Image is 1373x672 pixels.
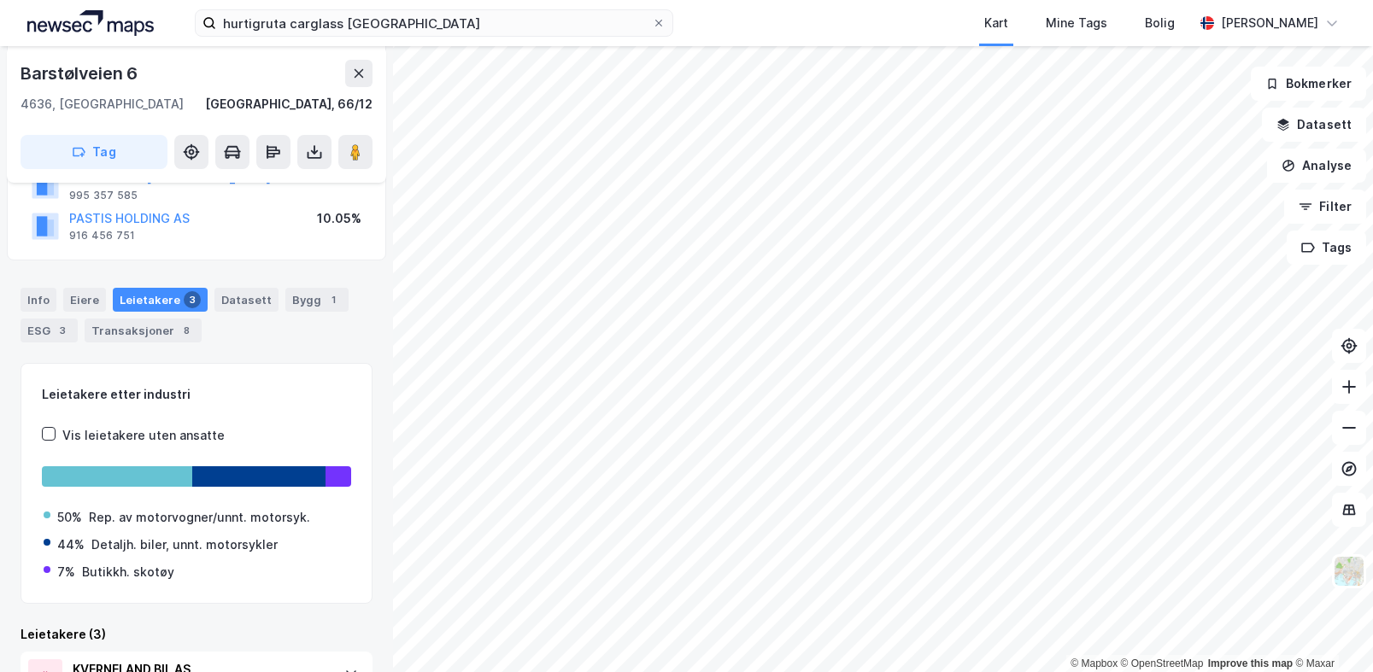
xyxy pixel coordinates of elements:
[21,288,56,312] div: Info
[1145,13,1175,33] div: Bolig
[317,208,361,229] div: 10.05%
[1288,590,1373,672] div: Kontrollprogram for chat
[63,288,106,312] div: Eiere
[1284,190,1366,224] button: Filter
[27,10,154,36] img: logo.a4113a55bc3d86da70a041830d287a7e.svg
[1267,149,1366,183] button: Analyse
[1046,13,1107,33] div: Mine Tags
[184,291,201,308] div: 3
[42,384,351,405] div: Leietakere etter industri
[21,135,167,169] button: Tag
[285,288,349,312] div: Bygg
[69,229,135,243] div: 916 456 751
[21,318,78,342] div: ESG
[1121,657,1204,669] a: OpenStreetMap
[91,535,278,555] div: Detaljh. biler, unnt. motorsykler
[82,562,174,582] div: Butikkh. skotøy
[1071,657,1118,669] a: Mapbox
[85,318,202,342] div: Transaksjoner
[1288,590,1373,672] iframe: Chat Widget
[21,94,184,114] div: 4636, [GEOGRAPHIC_DATA]
[1333,555,1365,587] img: Z
[21,624,373,645] div: Leietakere (3)
[984,13,1008,33] div: Kart
[89,507,310,528] div: Rep. av motorvogner/unnt. motorsyk.
[1262,108,1366,142] button: Datasett
[205,94,373,114] div: [GEOGRAPHIC_DATA], 66/12
[57,507,82,528] div: 50%
[57,562,75,582] div: 7%
[1251,67,1366,101] button: Bokmerker
[1221,13,1318,33] div: [PERSON_NAME]
[113,288,208,312] div: Leietakere
[178,322,195,339] div: 8
[54,322,71,339] div: 3
[216,10,652,36] input: Søk på adresse, matrikkel, gårdeiere, leietakere eller personer
[21,60,141,87] div: Barstølveien 6
[325,291,342,308] div: 1
[1287,231,1366,265] button: Tags
[1208,657,1293,669] a: Improve this map
[57,535,85,555] div: 44%
[214,288,279,312] div: Datasett
[69,189,138,202] div: 995 357 585
[62,425,225,446] div: Vis leietakere uten ansatte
